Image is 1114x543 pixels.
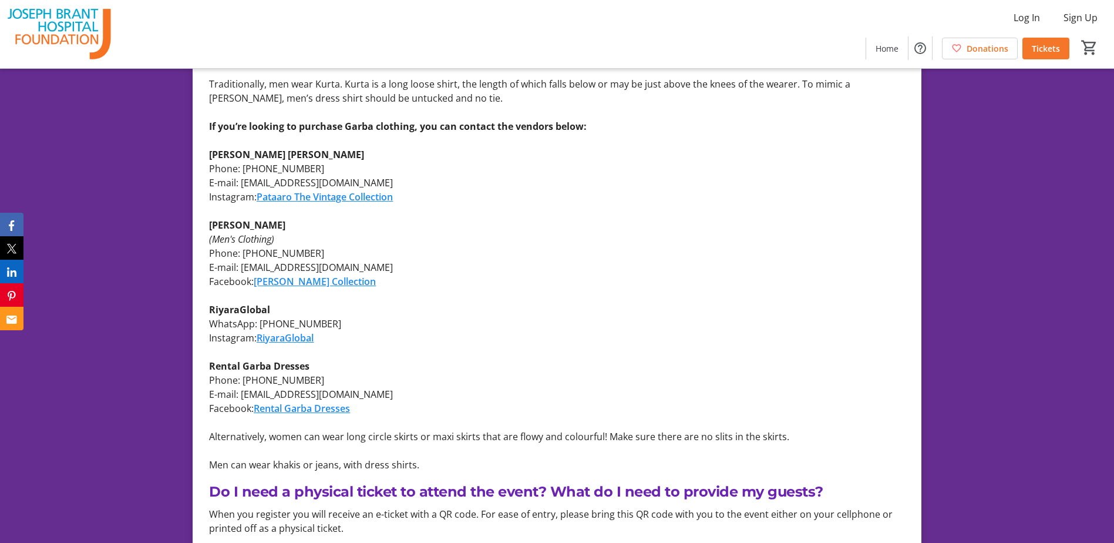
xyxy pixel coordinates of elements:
a: Pataaro The Vintage Collection [257,190,393,203]
a: Home [866,38,908,59]
span: Instagram: [209,190,257,203]
span: E-mail: [EMAIL_ADDRESS][DOMAIN_NAME] [209,176,393,189]
button: Help [908,36,932,60]
a: Tickets [1022,38,1069,59]
span: Home [876,42,898,55]
a: RiyaraGlobal [257,331,314,344]
span: Sign Up [1063,11,1098,25]
span: E-mail: [EMAIL_ADDRESS][DOMAIN_NAME] [209,388,393,401]
span: When you register you will receive an e-ticket with a QR code. For ease of entry, please bring th... [209,508,893,535]
span: WhatsApp: [PHONE_NUMBER] [209,317,341,330]
strong: Rental Garba Dresses [209,360,309,373]
span: Instagram: [209,331,257,344]
button: Cart [1079,37,1100,58]
a: Rental Garba Dresses [254,402,350,415]
span: Tickets [1032,42,1060,55]
button: Log In [1004,8,1049,27]
span: Phone: [PHONE_NUMBER] [209,374,324,387]
img: The Joseph Brant Hospital Foundation's Logo [7,5,112,63]
span: Facebook: [209,275,254,288]
span: Phone: [PHONE_NUMBER] [209,247,324,260]
span: Men can wear khakis or jeans, with dress shirts. [209,458,419,471]
em: (Men's Clothing) [209,233,274,246]
span: Log In [1014,11,1040,25]
span: Do I need a physical ticket to attend the event? What do I need to provide my guests? [209,483,823,500]
strong: If you’re looking to purchase Garba clothing, you can contact the vendors below: [209,120,587,133]
span: Alternatively, women can wear long circle skirts or maxi skirts that are flowy and colourful! Mak... [209,430,789,443]
button: Sign Up [1054,8,1107,27]
strong: [PERSON_NAME] [209,219,285,232]
span: E-mail: [EMAIL_ADDRESS][DOMAIN_NAME] [209,261,393,274]
strong: [PERSON_NAME] [PERSON_NAME] [209,148,364,161]
a: [PERSON_NAME] Collection [254,275,376,288]
a: Donations [942,38,1018,59]
span: Donations [967,42,1008,55]
strong: RiyaraGlobal [209,303,270,316]
span: Traditionally, men wear Kurta. Kurta is a long loose shirt, the length of which falls below or ma... [209,78,850,105]
span: Phone: [PHONE_NUMBER] [209,162,324,175]
span: Facebook: [209,402,254,415]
